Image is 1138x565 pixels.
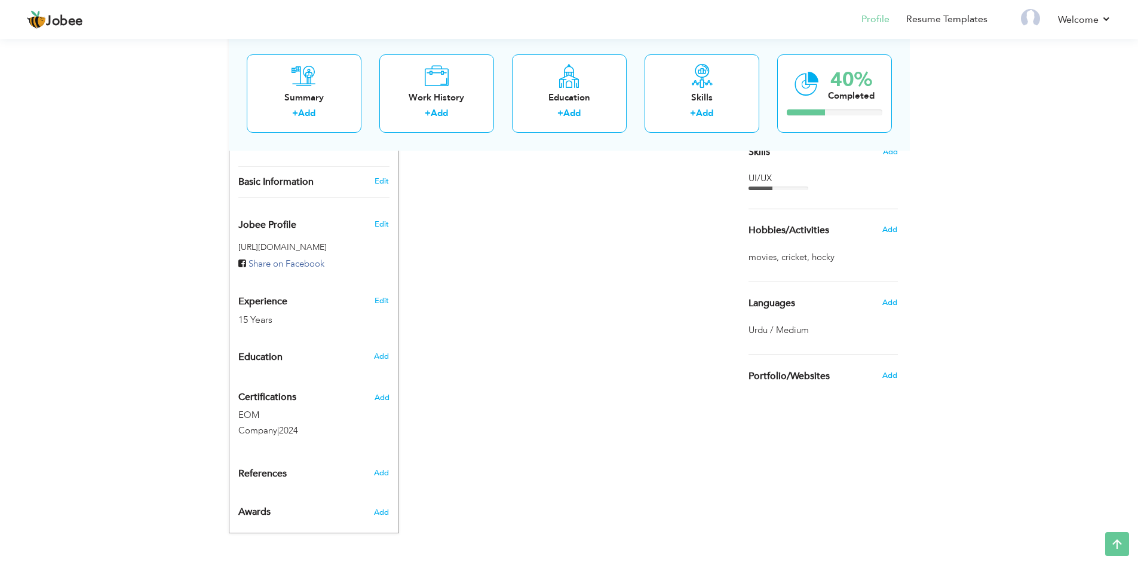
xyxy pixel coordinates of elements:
[238,243,389,252] h5: [URL][DOMAIN_NAME]
[256,91,352,103] div: Summary
[828,89,875,102] div: Completed
[431,107,448,119] a: Add
[749,251,781,264] span: movies
[882,370,897,381] span: Add
[696,107,713,119] a: Add
[1058,13,1111,27] a: Welcome
[781,251,812,264] span: cricket
[861,13,889,26] a: Profile
[828,69,875,89] div: 40%
[238,313,361,327] div: 15 Years
[749,225,829,236] span: Hobbies/Activities
[238,390,296,404] span: Certifications
[563,107,581,119] a: Add
[389,91,484,103] div: Work History
[238,507,271,518] span: Awards
[375,219,389,230] span: Edit
[238,297,287,307] span: Experience
[812,251,837,264] span: hocky
[238,469,287,480] span: References
[749,324,809,336] span: Urdu / Medium
[654,91,750,103] div: Skills
[298,107,315,119] a: Add
[229,468,398,486] div: Add the reference.
[374,351,389,362] span: Add
[749,282,898,337] div: Show your familiar languages.
[238,424,277,436] span: Company
[374,507,389,518] span: Add
[27,10,83,29] a: Jobee
[279,424,298,436] span: 2024
[557,107,563,120] label: +
[229,495,398,524] div: Add the awards you’ve earned.
[238,345,389,369] div: Add your educational degree.
[238,409,389,422] label: EOM
[46,15,83,28] span: Jobee
[749,172,898,185] div: UI/UX
[249,258,324,270] span: Share on Facebook
[229,207,398,237] div: Enhance your career by creating a custom URL for your Jobee public profile.
[740,355,907,397] div: Share your links of online work
[749,145,770,158] span: Skills
[27,10,46,29] img: jobee.io
[690,107,696,120] label: +
[740,209,907,251] div: Share some of your professional and personal interests.
[375,393,389,402] span: Add the certifications you’ve earned.
[238,220,296,231] span: Jobee Profile
[238,177,314,188] span: Basic Information
[749,298,795,309] span: Languages
[883,146,898,158] span: Add
[749,371,830,382] span: Portfolio/Websites
[807,251,809,263] span: ,
[906,13,987,26] a: Resume Templates
[882,224,897,235] span: Add
[374,468,389,478] span: Add
[1021,9,1040,28] img: Profile Img
[375,295,389,306] a: Edit
[375,176,389,187] a: Edit
[292,107,298,120] label: +
[425,107,431,120] label: +
[277,424,279,436] span: |
[238,352,283,363] span: Education
[882,297,897,308] span: Add
[522,91,617,103] div: Education
[777,251,779,263] span: ,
